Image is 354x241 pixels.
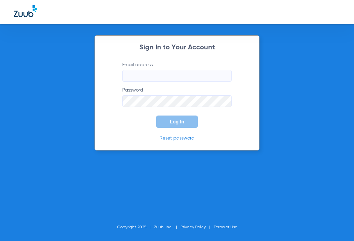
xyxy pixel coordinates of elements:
[214,225,237,229] a: Terms of Use
[117,224,154,231] li: Copyright 2025
[122,61,232,82] label: Email address
[112,44,242,51] h2: Sign In to Your Account
[122,87,232,107] label: Password
[156,116,198,128] button: Log In
[154,224,180,231] li: Zuub, Inc.
[180,225,206,229] a: Privacy Policy
[170,119,184,124] span: Log In
[160,136,194,141] a: Reset password
[122,70,232,82] input: Email address
[122,95,232,107] input: Password
[14,5,37,17] img: Zuub Logo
